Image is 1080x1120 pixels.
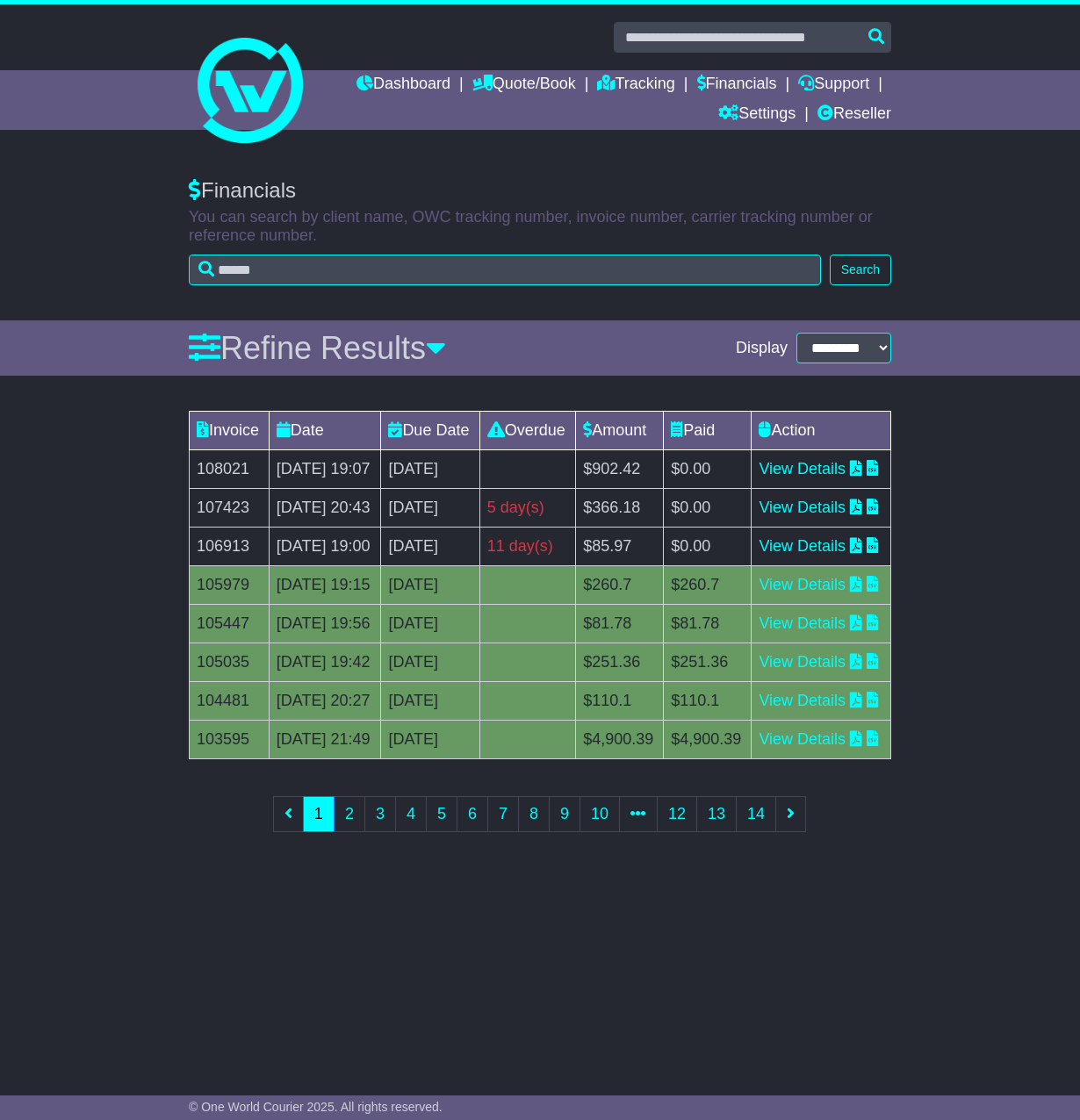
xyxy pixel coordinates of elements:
a: Settings [718,100,796,130]
td: 104481 [190,682,270,721]
td: $0.00 [664,489,752,528]
a: View Details [759,576,846,593]
a: 2 [334,796,365,832]
td: 108021 [190,450,270,489]
a: 6 [457,796,488,832]
a: 7 [487,796,519,832]
a: View Details [759,537,846,555]
a: Refine Results [189,330,446,366]
td: $251.36 [576,643,664,682]
div: Financials [189,178,891,204]
td: [DATE] [381,489,479,528]
a: View Details [759,499,846,516]
td: [DATE] [381,528,479,566]
td: Invoice [190,412,270,450]
a: Reseller [817,100,891,130]
a: 3 [364,796,396,832]
a: 5 [426,796,457,832]
a: Dashboard [356,70,450,100]
div: 5 day(s) [487,496,568,520]
td: Paid [664,412,752,450]
a: Quote/Book [472,70,576,100]
a: View Details [759,614,846,632]
td: [DATE] [381,566,479,605]
td: $0.00 [664,528,752,566]
td: $251.36 [664,643,752,682]
a: Financials [697,70,777,100]
a: View Details [759,692,846,709]
a: 4 [395,796,427,832]
td: 103595 [190,721,270,759]
td: [DATE] [381,721,479,759]
td: [DATE] 19:56 [269,605,381,643]
td: $4,900.39 [576,721,664,759]
td: [DATE] [381,643,479,682]
span: © One World Courier 2025. All rights reserved. [189,1100,443,1114]
td: Action [752,412,891,450]
td: [DATE] 20:43 [269,489,381,528]
td: $110.1 [664,682,752,721]
a: 1 [303,796,335,832]
p: You can search by client name, OWC tracking number, invoice number, carrier tracking number or re... [189,208,891,246]
a: Tracking [597,70,674,100]
a: 12 [657,796,697,832]
td: $260.7 [664,566,752,605]
td: [DATE] 19:00 [269,528,381,566]
a: 13 [696,796,737,832]
a: View Details [759,653,846,671]
td: 107423 [190,489,270,528]
td: [DATE] [381,450,479,489]
td: 105447 [190,605,270,643]
td: Amount [576,412,664,450]
div: 11 day(s) [487,535,568,558]
td: [DATE] 21:49 [269,721,381,759]
td: Overdue [479,412,575,450]
td: [DATE] [381,682,479,721]
td: 106913 [190,528,270,566]
td: 105035 [190,643,270,682]
td: [DATE] [381,605,479,643]
a: 9 [549,796,580,832]
td: $81.78 [664,605,752,643]
td: [DATE] 19:07 [269,450,381,489]
a: Support [798,70,869,100]
td: $110.1 [576,682,664,721]
td: $260.7 [576,566,664,605]
td: $4,900.39 [664,721,752,759]
td: $902.42 [576,450,664,489]
a: 10 [580,796,620,832]
a: 8 [518,796,550,832]
td: $81.78 [576,605,664,643]
td: [DATE] 19:15 [269,566,381,605]
td: [DATE] 20:27 [269,682,381,721]
button: Search [830,255,891,285]
td: Due Date [381,412,479,450]
td: 105979 [190,566,270,605]
td: [DATE] 19:42 [269,643,381,682]
a: View Details [759,460,846,477]
a: 14 [736,796,776,832]
td: $0.00 [664,450,752,489]
a: View Details [759,730,846,748]
td: $85.97 [576,528,664,566]
span: Display [736,339,788,358]
td: Date [269,412,381,450]
td: $366.18 [576,489,664,528]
